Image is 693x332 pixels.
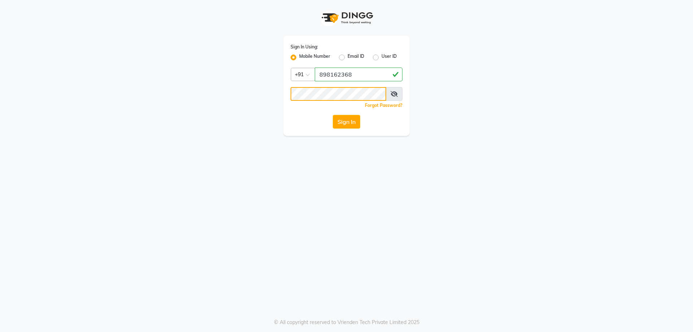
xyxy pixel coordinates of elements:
label: Mobile Number [299,53,330,62]
img: logo1.svg [318,7,375,29]
button: Sign In [333,115,360,129]
input: Username [291,87,386,101]
input: Username [315,68,402,81]
a: Forgot Password? [365,103,402,108]
label: Email ID [348,53,364,62]
label: User ID [382,53,397,62]
label: Sign In Using: [291,44,318,50]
